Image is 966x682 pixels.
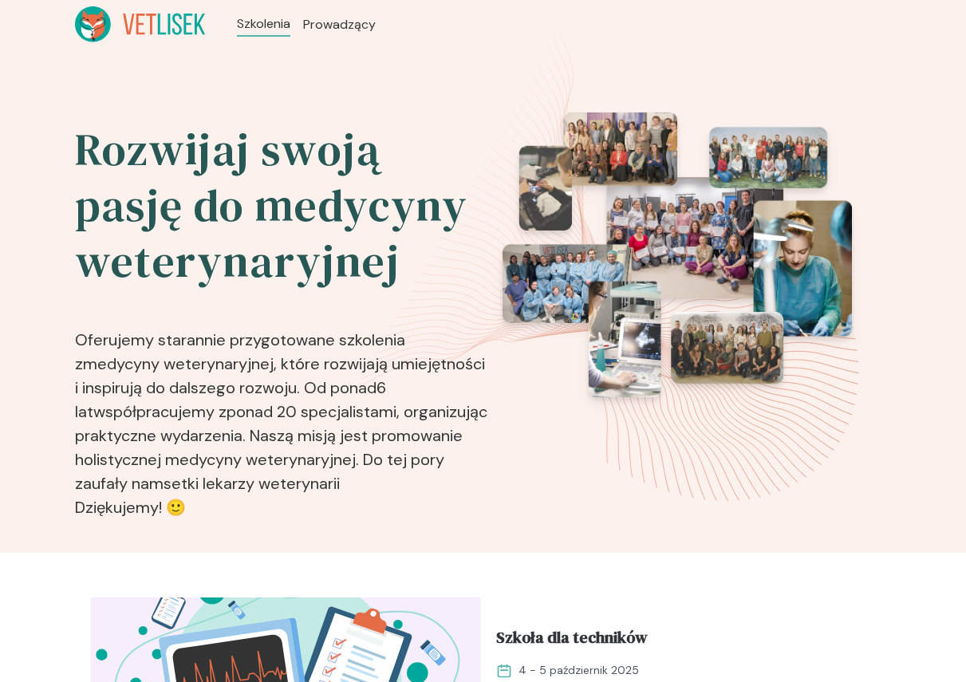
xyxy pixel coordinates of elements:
h2: Rozwijaj swoją pasję do medycyny weterynaryjnej [75,122,491,290]
a: Prowadzący [303,15,376,34]
b: ponad 20 specjalistami [227,401,396,422]
a: Szkoła dla techników [496,625,866,656]
img: eventsPhotosRoll2.png [503,112,852,397]
b: setki lekarzy weterynarii [164,473,340,494]
p: Oferujemy starannie przygotowane szkolenia z , które rozwijają umiejętności i inspirują do dalsze... [75,302,491,526]
span: Szkoła dla techników [496,625,648,656]
a: Szkolenia [237,14,290,34]
b: medycyny weterynaryjnej [83,353,274,374]
span: 4 - 5 październik 2025 [518,662,639,679]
